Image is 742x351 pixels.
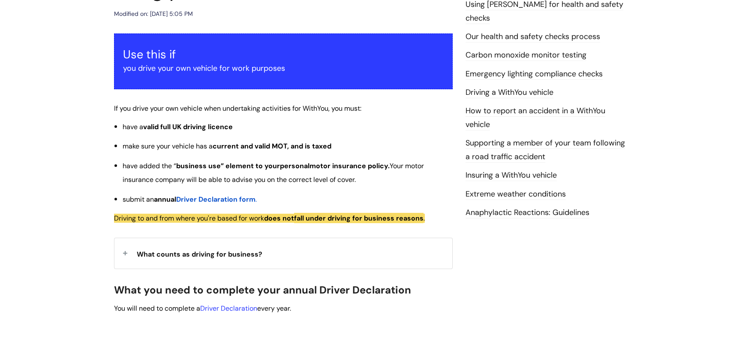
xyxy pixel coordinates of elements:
span: Driver Declaration form [176,195,255,204]
a: Driving a WithYou vehicle [466,87,553,98]
a: Carbon monoxide monitor testing [466,50,586,61]
span: submit an [123,195,154,204]
span: Driving to and from where you're based for work [114,214,264,223]
h3: Use this if [123,48,444,61]
a: Our health and safety checks process [466,31,600,42]
a: Driver Declaration form. [176,194,257,204]
a: How to report an accident in a WithYou vehicle [466,106,605,130]
span: valid full UK driving licence [143,122,233,131]
a: Supporting a member of your team following a road traffic accident [466,138,625,163]
span: business use” element to your [176,161,280,170]
span: fall under driving for business reasons [294,214,424,223]
span: make sure your vehicle has a [123,142,213,151]
span: annual [154,195,176,204]
a: Anaphylactic Reactions: Guidelines [466,207,589,218]
span: does not [264,214,294,223]
span: have added the “ [123,161,176,170]
a: Emergency lighting compliance checks [466,69,603,80]
a: Extreme weather conditions [466,189,566,200]
span: . [255,195,257,204]
a: Driver Declaration [200,304,257,313]
div: Modified on: [DATE] 5:05 PM [114,9,193,19]
span: . [424,214,425,223]
span: What you need to complete your annual Driver Declaration [114,283,411,297]
span: have a [123,122,143,131]
span: personal [280,161,309,170]
span: You will need to complete a every year. [114,304,291,313]
span: If you drive your own vehicle when undertaking activities for WithYou, you must: [114,104,361,113]
a: Insuring a WithYou vehicle [466,170,557,181]
p: you drive your own vehicle for work purposes [123,61,444,75]
span: motor insurance policy. [309,161,390,170]
span: current and valid MOT, and is taxed [213,142,331,151]
span: What counts as driving for business? [137,250,262,259]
